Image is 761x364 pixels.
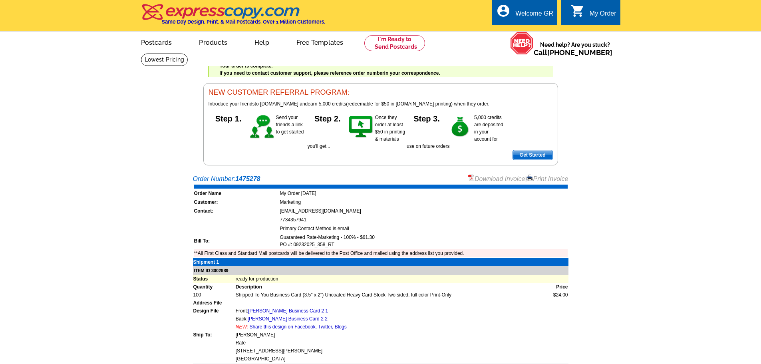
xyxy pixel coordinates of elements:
[194,233,279,249] td: Bill To:
[248,316,328,322] a: [PERSON_NAME] Business Card 2 2
[527,175,533,181] img: small-print-icon.gif
[547,48,612,57] a: [PHONE_NUMBER]
[235,283,546,291] td: Description
[209,114,248,122] h5: Step 1.
[209,100,553,107] p: to [DOMAIN_NAME] and (redeemable for $50 in [DOMAIN_NAME] printing) when they order.
[308,114,348,122] h5: Step 2.
[308,101,346,107] span: earn 5,000 credits
[279,198,567,206] td: Marketing
[193,283,235,291] td: Quantity
[220,63,273,69] strong: Your order is complete.
[141,10,325,25] a: Same Day Design, Print, & Mail Postcards. Over 1 Million Customers.
[590,10,616,21] div: My Order
[534,48,612,57] span: Call
[308,115,405,149] span: Once they order at least $50 in printing & materials you'll get...
[236,324,248,330] span: NEW:
[570,4,585,18] i: shopping_cart
[279,233,567,249] td: Guaranteed Rate-Marketing - 100% - $61.30 PO #: 09232025_358_RT
[193,275,235,283] td: Status
[242,32,282,51] a: Help
[279,189,567,197] td: My Order [DATE]
[546,283,568,291] td: Price
[249,324,346,330] a: Share this design on Facebook, Twitter, Blogs
[235,291,546,299] td: Shipped To You Business Card (3.5" x 2") Uncoated Heavy Card Stock Two sided, full color Print-Only
[235,331,546,339] td: [PERSON_NAME]
[348,114,375,140] img: step-2.gif
[527,175,568,182] a: Print Invoice
[193,266,568,275] td: ITEM ID 3002989
[194,249,568,257] td: **All First Class and Standard Mail postcards will be delivered to the Post Office and mailed usi...
[193,331,235,339] td: Ship To:
[510,32,534,55] img: help
[162,19,325,25] h4: Same Day Design, Print, & Mail Postcards. Over 1 Million Customers.
[235,275,568,283] td: ready for production
[513,150,552,160] span: Get Started
[513,150,553,160] a: Get Started
[279,216,567,224] td: 7734357941
[209,88,553,97] h3: NEW CUSTOMER REFERRAL PROGRAM:
[468,175,475,181] img: small-pdf-icon.gif
[193,299,235,307] td: Address File
[235,347,546,355] td: [STREET_ADDRESS][PERSON_NAME]
[279,225,567,233] td: Primary Contact Method is email
[235,339,546,347] td: Rate
[235,315,546,323] td: Back:
[235,355,546,363] td: [GEOGRAPHIC_DATA]
[193,307,235,315] td: Design File
[570,9,616,19] a: shopping_cart My Order
[407,114,447,122] h5: Step 3.
[496,4,511,18] i: account_circle
[276,115,304,135] span: Send your friends a link to get started
[186,32,240,51] a: Products
[235,175,260,182] strong: 1475278
[235,307,546,315] td: Front:
[468,174,568,184] div: |
[194,189,279,197] td: Order Name
[279,207,567,215] td: [EMAIL_ADDRESS][DOMAIN_NAME]
[248,308,328,314] a: [PERSON_NAME] Business Card 2 1
[194,207,279,215] td: Contact:
[194,198,279,206] td: Customer:
[284,32,356,51] a: Free Templates
[468,175,525,182] a: Download Invoice
[248,114,276,140] img: step-1.gif
[209,101,255,107] span: Introduce your friends
[128,32,185,51] a: Postcards
[546,291,568,299] td: $24.00
[407,115,503,149] span: 5,000 credits are deposited in your account for use on future orders
[534,41,616,57] span: Need help? Are you stuck?
[515,10,553,21] div: Welcome GR
[193,258,235,266] td: Shipment 1
[193,291,235,299] td: 100
[447,114,474,140] img: step-3.gif
[193,174,568,184] div: Order Number:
